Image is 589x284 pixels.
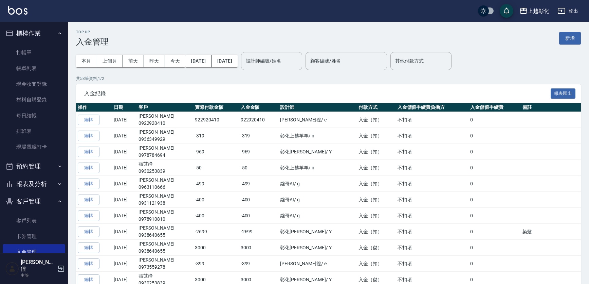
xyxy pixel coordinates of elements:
[396,103,468,112] th: 入金儲值手續費負擔方
[139,136,192,143] p: 0936349929
[239,176,279,192] td: -499
[78,258,99,269] button: 編輯
[3,45,65,61] a: 打帳單
[239,112,279,128] td: 922920410
[3,76,65,92] a: 現金收支登錄
[21,259,55,272] h5: [PERSON_NAME]徨
[468,128,521,144] td: 0
[193,256,239,272] td: -399
[239,208,279,224] td: -400
[137,240,194,256] td: [PERSON_NAME]
[112,240,137,256] td: [DATE]
[239,192,279,208] td: -400
[3,193,65,210] button: 客戶管理
[78,179,99,189] button: 編輯
[137,144,194,160] td: [PERSON_NAME]
[3,175,65,193] button: 報表及分析
[357,112,395,128] td: 入金（扣）
[112,144,137,160] td: [DATE]
[555,5,581,17] button: 登出
[239,128,279,144] td: -319
[239,224,279,240] td: -2699
[193,128,239,144] td: -319
[139,152,192,159] p: 0978784694
[357,160,395,176] td: 入金（扣）
[396,192,468,208] td: 不扣項
[193,103,239,112] th: 實際付款金額
[193,192,239,208] td: -400
[468,103,521,112] th: 入金儲值手續費
[239,144,279,160] td: -969
[76,76,581,82] p: 共 53 筆資料, 1 / 2
[21,272,55,279] p: 主管
[76,30,109,34] h2: Top Up
[78,243,99,253] button: 編輯
[185,55,211,67] button: [DATE]
[278,208,357,224] td: 鏹哥AI / g
[112,103,137,112] th: 日期
[78,195,99,205] button: 編輯
[551,90,576,96] a: 報表匯出
[137,103,194,112] th: 客戶
[139,200,192,207] p: 0931121938
[551,88,576,99] button: 報表匯出
[78,163,99,173] button: 編輯
[139,264,192,271] p: 0973559278
[559,32,581,45] button: 新增
[76,103,112,112] th: 操作
[78,227,99,237] button: 編輯
[193,160,239,176] td: -50
[278,240,357,256] td: 彰化[PERSON_NAME] / Y
[112,256,137,272] td: [DATE]
[137,208,194,224] td: [PERSON_NAME]
[112,160,137,176] td: [DATE]
[112,224,137,240] td: [DATE]
[137,192,194,208] td: [PERSON_NAME]
[3,61,65,76] a: 帳單列表
[357,256,395,272] td: 入金（扣）
[239,160,279,176] td: -50
[97,55,123,67] button: 上個月
[139,248,192,255] p: 0938640655
[137,256,194,272] td: [PERSON_NAME]
[112,176,137,192] td: [DATE]
[8,6,27,15] img: Logo
[144,55,165,67] button: 昨天
[137,176,194,192] td: [PERSON_NAME]
[500,4,513,18] button: save
[468,192,521,208] td: 0
[78,147,99,157] button: 編輯
[278,103,357,112] th: 設計師
[396,144,468,160] td: 不扣項
[5,262,19,275] img: Person
[468,176,521,192] td: 0
[357,144,395,160] td: 入金（扣）
[3,213,65,229] a: 客戶列表
[357,128,395,144] td: 入金（扣）
[193,176,239,192] td: -499
[112,208,137,224] td: [DATE]
[278,128,357,144] td: 彰化上越羊羊 / n
[3,123,65,139] a: 排班表
[468,208,521,224] td: 0
[521,103,581,112] th: 備註
[357,192,395,208] td: 入金（扣）
[193,224,239,240] td: -2699
[3,108,65,123] a: 每日結帳
[278,112,357,128] td: [PERSON_NAME]徨 / e
[278,176,357,192] td: 鏹哥AI / g
[468,224,521,240] td: 0
[3,229,65,244] a: 卡券管理
[278,192,357,208] td: 鏹哥AI / g
[278,144,357,160] td: 彰化[PERSON_NAME] / Y
[239,240,279,256] td: 3000
[396,224,468,240] td: 不扣項
[357,103,395,112] th: 付款方式
[357,208,395,224] td: 入金（扣）
[139,120,192,127] p: 0922920410
[193,240,239,256] td: 3000
[396,160,468,176] td: 不扣項
[193,144,239,160] td: -969
[78,131,99,141] button: 編輯
[278,160,357,176] td: 彰化上越羊羊 / n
